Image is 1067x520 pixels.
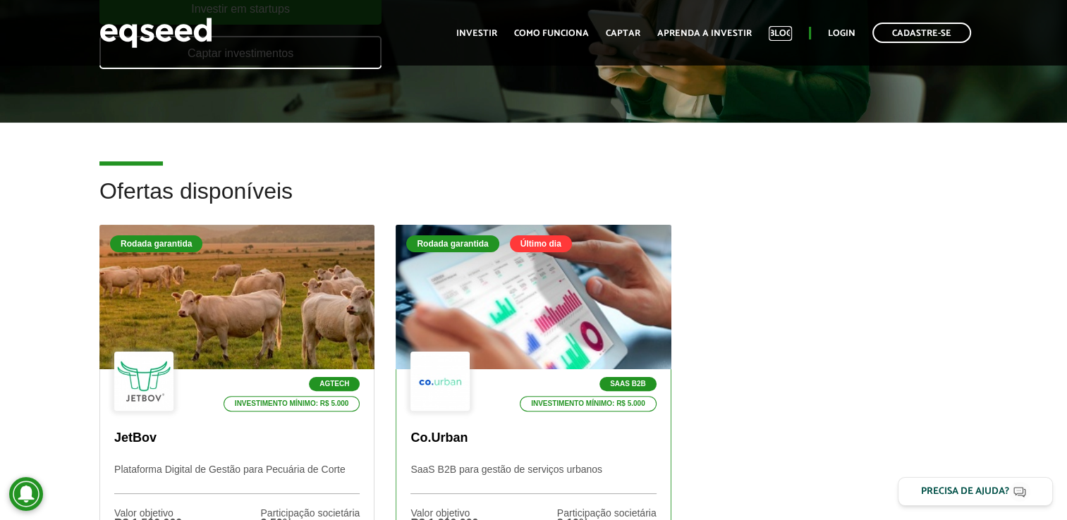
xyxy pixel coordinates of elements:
p: SaaS B2B [599,377,657,391]
div: Participação societária [260,508,360,518]
div: Participação societária [557,508,657,518]
a: Aprenda a investir [657,29,752,38]
div: Valor objetivo [410,508,478,518]
p: JetBov [114,431,360,446]
div: Rodada garantida [110,235,202,252]
div: Rodada garantida [406,235,499,252]
a: Como funciona [514,29,589,38]
p: Agtech [309,377,360,391]
a: Captar [606,29,640,38]
a: Cadastre-se [872,23,971,43]
p: Investimento mínimo: R$ 5.000 [520,396,657,411]
p: Investimento mínimo: R$ 5.000 [224,396,360,411]
div: Valor objetivo [114,508,182,518]
p: Co.Urban [410,431,656,446]
p: Plataforma Digital de Gestão para Pecuária de Corte [114,464,360,494]
img: EqSeed [99,14,212,51]
p: SaaS B2B para gestão de serviços urbanos [410,464,656,494]
a: Investir [456,29,497,38]
a: Blog [769,29,792,38]
a: Login [828,29,855,38]
h2: Ofertas disponíveis [99,179,968,225]
div: Último dia [510,235,572,252]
